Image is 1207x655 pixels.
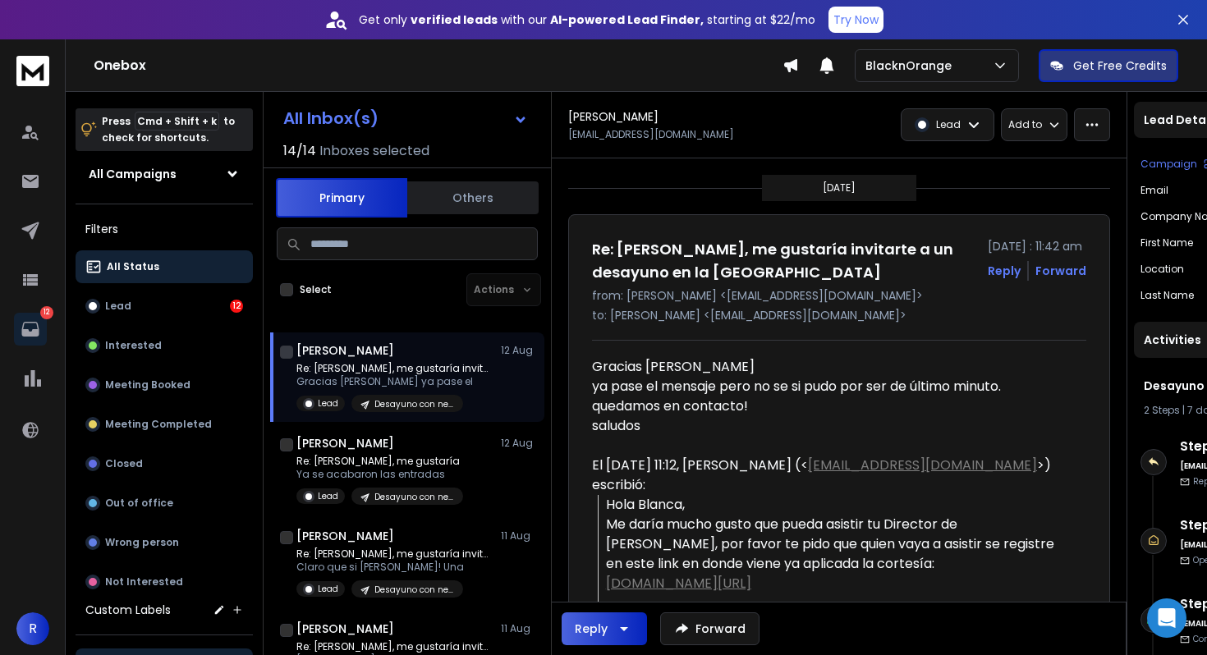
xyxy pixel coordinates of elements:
[936,118,961,131] p: Lead
[833,11,879,28] p: Try Now
[300,283,332,296] label: Select
[76,329,253,362] button: Interested
[85,602,171,618] h3: Custom Labels
[568,128,734,141] p: [EMAIL_ADDRESS][DOMAIN_NAME]
[865,57,958,74] p: BlacknOrange
[592,456,1072,495] div: El [DATE] 11:12, [PERSON_NAME] (< >) escribió:
[407,180,539,216] button: Others
[501,529,538,543] p: 11 Aug
[283,110,379,126] h1: All Inbox(s)
[318,583,338,595] p: Lead
[1073,57,1167,74] p: Get Free Credits
[76,408,253,441] button: Meeting Completed
[319,141,429,161] h3: Inboxes selected
[76,487,253,520] button: Out of office
[230,300,243,313] div: 12
[135,112,219,131] span: Cmd + Shift + k
[374,398,453,410] p: Desayuno con neivor
[105,418,212,431] p: Meeting Completed
[501,437,538,450] p: 12 Aug
[76,526,253,559] button: Wrong person
[105,536,179,549] p: Wrong person
[296,640,493,653] p: Re: [PERSON_NAME], me gustaría invitarte
[1144,403,1180,417] span: 2 Steps
[14,313,47,346] a: 12
[318,490,338,502] p: Lead
[374,584,453,596] p: Desayuno con neivor
[592,287,1086,304] p: from: [PERSON_NAME] <[EMAIL_ADDRESS][DOMAIN_NAME]>
[76,158,253,190] button: All Campaigns
[283,141,316,161] span: 14 / 14
[105,497,173,510] p: Out of office
[16,56,49,86] img: logo
[1147,598,1186,638] div: Open Intercom Messenger
[105,300,131,313] p: Lead
[660,612,760,645] button: Forward
[94,56,782,76] h1: Onebox
[606,574,751,593] a: [DOMAIN_NAME][URL]
[1140,236,1193,250] p: First Name
[568,108,659,125] h1: [PERSON_NAME]
[102,113,235,146] p: Press to check for shortcuts.
[374,491,453,503] p: Desayuno con neivor
[592,307,1086,323] p: to: [PERSON_NAME] <[EMAIL_ADDRESS][DOMAIN_NAME]>
[823,181,856,195] p: [DATE]
[296,547,493,561] p: Re: [PERSON_NAME], me gustaría invitarte
[105,378,190,392] p: Meeting Booked
[76,218,253,240] h3: Filters
[1140,158,1197,171] p: Campaign
[270,102,541,135] button: All Inbox(s)
[296,362,493,375] p: Re: [PERSON_NAME], me gustaría invitarte
[89,166,177,182] h1: All Campaigns
[988,263,1021,279] button: Reply
[276,178,407,218] button: Primary
[40,306,53,319] p: 12
[592,238,978,284] h1: Re: [PERSON_NAME], me gustaría invitarte a un desayuno en la [GEOGRAPHIC_DATA]
[592,377,1072,396] div: ya pase el mensaje pero no se si pudo por ser de último minuto.
[296,342,394,359] h1: [PERSON_NAME]
[107,260,159,273] p: All Status
[16,612,49,645] button: R
[1140,184,1168,197] p: Email
[76,447,253,480] button: Closed
[105,575,183,589] p: Not Interested
[76,566,253,598] button: Not Interested
[296,468,463,481] p: Ya se acabaron las entradas
[296,528,394,544] h1: [PERSON_NAME]
[562,612,647,645] button: Reply
[76,250,253,283] button: All Status
[1039,49,1178,82] button: Get Free Credits
[76,290,253,323] button: Lead12
[988,238,1086,254] p: [DATE] : 11:42 am
[296,455,463,468] p: Re: [PERSON_NAME], me gustaría
[501,622,538,635] p: 11 Aug
[359,11,815,28] p: Get only with our starting at $22/mo
[296,621,394,637] h1: [PERSON_NAME]
[550,11,704,28] strong: AI-powered Lead Finder,
[411,11,498,28] strong: verified leads
[318,397,338,410] p: Lead
[296,561,493,574] p: Claro que si [PERSON_NAME]! Una
[592,357,1072,436] div: Gracias [PERSON_NAME]
[575,621,608,637] div: Reply
[592,396,1072,416] div: quedamos en contacto!
[592,416,1072,436] div: saludos
[1008,118,1042,131] p: Add to
[501,344,538,357] p: 12 Aug
[1035,263,1086,279] div: Forward
[828,7,883,33] button: Try Now
[808,456,1037,474] a: [EMAIL_ADDRESS][DOMAIN_NAME]
[296,375,493,388] p: Gracias [PERSON_NAME] ya pase el
[76,369,253,401] button: Meeting Booked
[1140,289,1194,302] p: Last Name
[105,457,143,470] p: Closed
[1140,263,1184,276] p: location
[296,435,394,451] h1: [PERSON_NAME]
[105,339,162,352] p: Interested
